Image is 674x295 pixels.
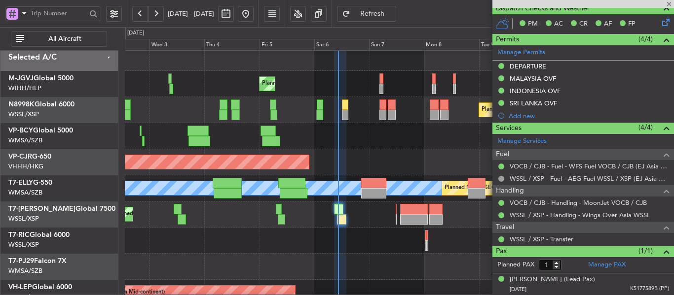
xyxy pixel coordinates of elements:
[8,284,72,291] a: VH-LEPGlobal 6000
[496,185,524,197] span: Handling
[510,62,546,70] div: DEPARTURE
[496,34,519,45] span: Permits
[510,275,595,285] div: [PERSON_NAME] (Lead Pax)
[314,39,369,51] div: Sat 6
[579,19,588,29] span: CR
[588,260,626,270] a: Manage PAX
[496,123,522,134] span: Services
[8,110,39,119] a: WSSL/XSP
[638,246,653,256] span: (1/1)
[554,19,563,29] span: AC
[510,99,557,107] div: SRI LANKA OVF
[8,101,35,108] span: N8998K
[369,39,424,51] div: Sun 7
[509,112,669,120] div: Add new
[8,205,115,212] a: T7-[PERSON_NAME]Global 7500
[496,149,509,160] span: Fuel
[638,122,653,132] span: (4/4)
[8,240,39,249] a: WSSL/XSP
[8,258,67,264] a: T7-PJ29Falcon 7X
[510,74,556,83] div: MALAYSIA OVF
[8,127,33,134] span: VP-BCY
[8,127,73,134] a: VP-BCYGlobal 5000
[496,246,507,257] span: Pax
[31,6,86,21] input: Trip Number
[8,179,52,186] a: T7-ELLYG-550
[497,260,534,270] label: Planned PAX
[510,87,561,95] div: INDONESIA OVF
[8,231,30,238] span: T7-RIC
[204,39,259,51] div: Thu 4
[424,39,479,51] div: Mon 8
[528,19,538,29] span: PM
[510,198,647,207] a: VOCB / CJB - Handling - MoonJet VOCB / CJB
[510,174,669,183] a: WSSL / XSP - Fuel - AEG Fuel WSSL / XSP (EJ Asia Only)
[510,286,526,293] span: [DATE]
[8,179,33,186] span: T7-ELLY
[8,258,34,264] span: T7-PJ29
[8,153,32,160] span: VP-CJR
[479,39,534,51] div: Tue 9
[496,3,590,14] span: Dispatch Checks and Weather
[262,76,378,91] div: Planned Maint [GEOGRAPHIC_DATA] (Seletar)
[510,235,573,243] a: WSSL / XSP - Transfer
[8,75,74,82] a: M-JGVJGlobal 5000
[8,101,75,108] a: N8998KGlobal 6000
[638,34,653,44] span: (4/4)
[8,75,34,82] span: M-JGVJ
[8,136,42,145] a: WMSA/SZB
[510,162,669,170] a: VOCB / CJB - Fuel - WFS Fuel VOCB / CJB (EJ Asia Only)
[482,102,598,117] div: Planned Maint [GEOGRAPHIC_DATA] (Seletar)
[8,284,32,291] span: VH-LEP
[352,10,393,17] span: Refresh
[510,211,650,219] a: WSSL / XSP - Handling - Wings Over Asia WSSL
[8,205,75,212] span: T7-[PERSON_NAME]
[168,9,214,18] span: [DATE] - [DATE]
[8,84,41,93] a: WIHH/HLP
[604,19,612,29] span: AF
[445,181,609,196] div: Planned Maint [GEOGRAPHIC_DATA] ([GEOGRAPHIC_DATA] Intl)
[8,153,51,160] a: VP-CJRG-650
[497,48,545,58] a: Manage Permits
[8,266,42,275] a: WMSA/SZB
[150,39,204,51] div: Wed 3
[8,162,43,171] a: VHHH/HKG
[337,6,396,22] button: Refresh
[8,231,70,238] a: T7-RICGlobal 6000
[630,285,669,293] span: K5177589B (PP)
[127,29,144,37] div: [DATE]
[496,222,514,233] span: Travel
[260,39,314,51] div: Fri 5
[8,214,39,223] a: WSSL/XSP
[8,188,42,197] a: WMSA/SZB
[11,31,107,47] button: All Aircraft
[26,35,104,42] span: All Aircraft
[497,136,547,146] a: Manage Services
[628,19,636,29] span: FP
